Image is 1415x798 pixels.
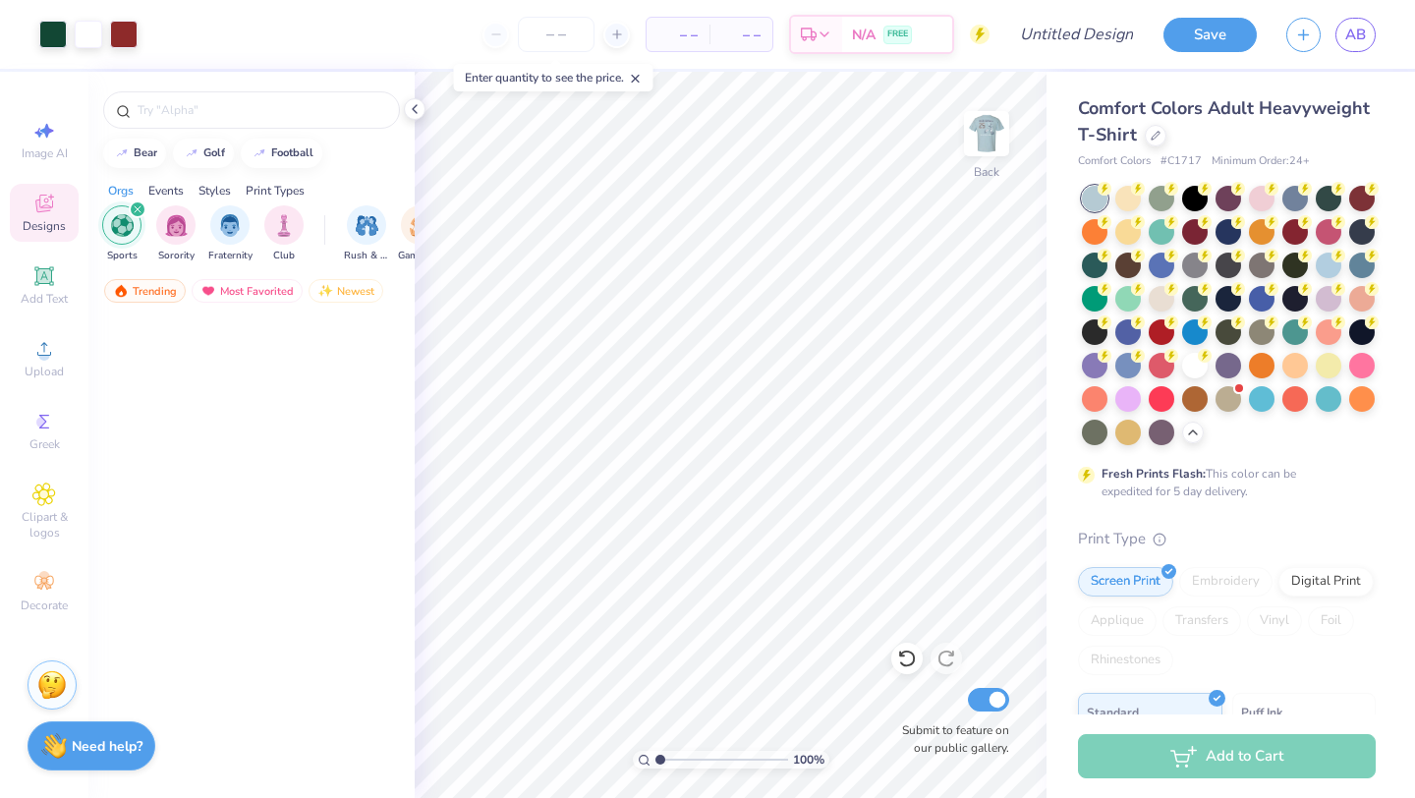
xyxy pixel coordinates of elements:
[1078,646,1173,675] div: Rhinestones
[72,737,142,756] strong: Need help?
[1162,606,1241,636] div: Transfers
[156,205,196,263] button: filter button
[1102,465,1343,500] div: This color can be expedited for 5 day delivery.
[192,279,303,303] div: Most Favorited
[165,214,188,237] img: Sorority Image
[1078,96,1370,146] span: Comfort Colors Adult Heavyweight T-Shirt
[344,205,389,263] button: filter button
[271,147,313,158] div: football
[25,364,64,379] span: Upload
[22,145,68,161] span: Image AI
[1078,606,1157,636] div: Applique
[309,279,383,303] div: Newest
[111,214,134,237] img: Sports Image
[967,114,1006,153] img: Back
[136,100,387,120] input: Try "Alpha"
[658,25,698,45] span: – –
[1345,24,1366,46] span: AB
[102,205,141,263] div: filter for Sports
[454,64,653,91] div: Enter quantity to see the price.
[208,205,253,263] div: filter for Fraternity
[344,205,389,263] div: filter for Rush & Bid
[246,182,305,199] div: Print Types
[102,205,141,263] button: filter button
[114,147,130,159] img: trend_line.gif
[793,751,824,769] span: 100 %
[273,249,295,263] span: Club
[1087,702,1139,722] span: Standard
[21,598,68,613] span: Decorate
[356,214,378,237] img: Rush & Bid Image
[156,205,196,263] div: filter for Sorority
[1241,702,1282,722] span: Puff Ink
[1163,18,1257,52] button: Save
[264,205,304,263] div: filter for Club
[398,205,443,263] div: filter for Game Day
[1078,567,1173,597] div: Screen Print
[252,147,267,159] img: trend_line.gif
[398,249,443,263] span: Game Day
[219,214,241,237] img: Fraternity Image
[148,182,184,199] div: Events
[1102,466,1206,482] strong: Fresh Prints Flash:
[200,284,216,298] img: most_fav.gif
[721,25,761,45] span: – –
[1335,18,1376,52] a: AB
[208,205,253,263] button: filter button
[21,291,68,307] span: Add Text
[1004,15,1149,54] input: Untitled Design
[184,147,199,159] img: trend_line.gif
[1278,567,1374,597] div: Digital Print
[1179,567,1273,597] div: Embroidery
[203,147,225,158] div: golf
[113,284,129,298] img: trending.gif
[518,17,594,52] input: – –
[398,205,443,263] button: filter button
[887,28,908,41] span: FREE
[1308,606,1354,636] div: Foil
[29,436,60,452] span: Greek
[10,509,79,541] span: Clipart & logos
[974,163,999,181] div: Back
[410,214,432,237] img: Game Day Image
[134,147,157,158] div: bear
[344,249,389,263] span: Rush & Bid
[273,214,295,237] img: Club Image
[241,139,322,168] button: football
[107,249,138,263] span: Sports
[852,25,876,45] span: N/A
[1078,153,1151,170] span: Comfort Colors
[891,721,1009,757] label: Submit to feature on our public gallery.
[103,139,166,168] button: bear
[158,249,195,263] span: Sorority
[208,249,253,263] span: Fraternity
[104,279,186,303] div: Trending
[317,284,333,298] img: Newest.gif
[1078,528,1376,550] div: Print Type
[173,139,234,168] button: golf
[23,218,66,234] span: Designs
[1212,153,1310,170] span: Minimum Order: 24 +
[1160,153,1202,170] span: # C1717
[108,182,134,199] div: Orgs
[198,182,231,199] div: Styles
[264,205,304,263] button: filter button
[1247,606,1302,636] div: Vinyl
